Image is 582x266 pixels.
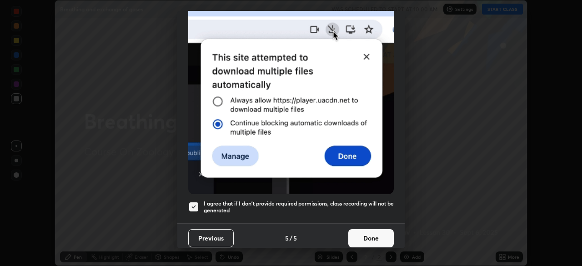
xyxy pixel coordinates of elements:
button: Done [348,229,394,247]
h4: 5 [285,233,289,243]
h4: / [290,233,292,243]
h4: 5 [293,233,297,243]
h5: I agree that if I don't provide required permissions, class recording will not be generated [204,200,394,214]
button: Previous [188,229,234,247]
